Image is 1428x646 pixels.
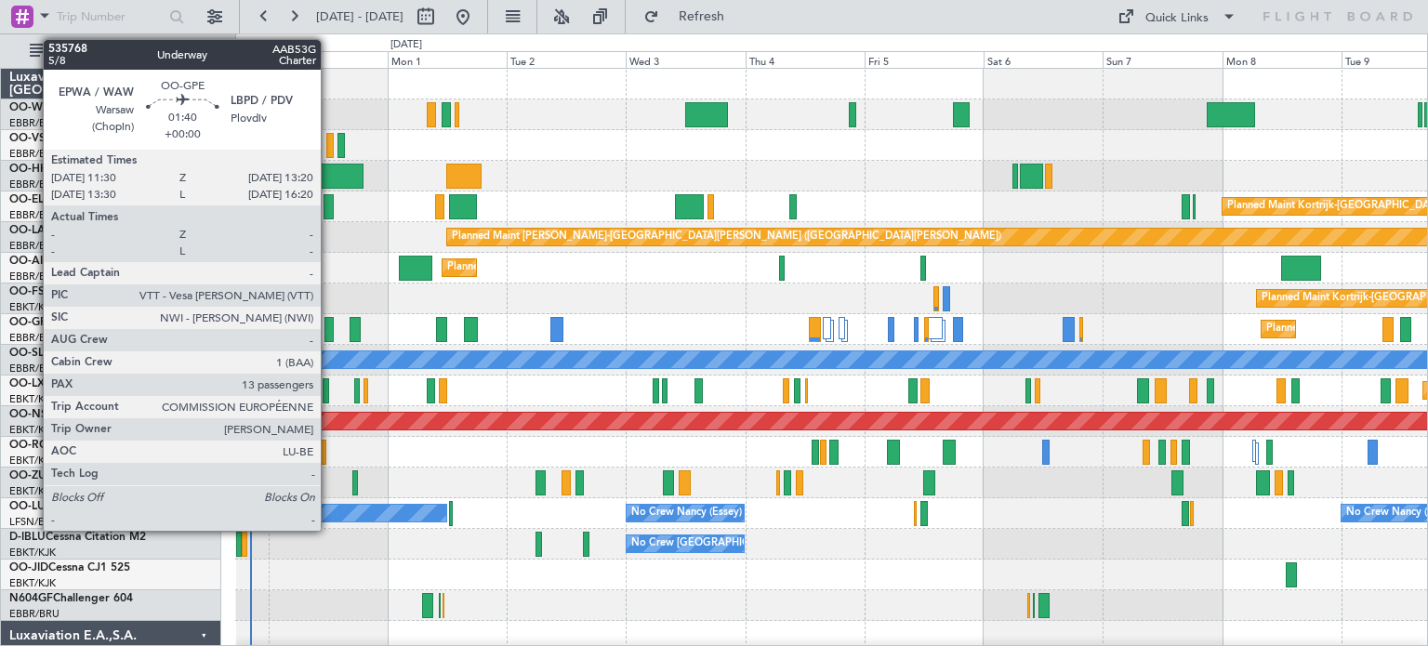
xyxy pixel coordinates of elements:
span: OO-LAH [9,225,54,236]
span: OO-ELK [9,194,51,205]
span: Refresh [663,10,741,23]
a: EBKT/KJK [9,392,56,406]
a: D-IBLUCessna Citation M2 [9,532,146,543]
span: OO-ZUN [9,470,56,481]
a: OO-JIDCessna CJ1 525 [9,562,130,573]
a: OO-ELKFalcon 8X [9,194,102,205]
div: Fri 5 [865,51,984,68]
span: OO-GPE [9,317,53,328]
a: EBBR/BRU [9,208,59,222]
a: EBBR/BRU [9,607,59,621]
a: OO-WLPGlobal 5500 [9,102,118,113]
span: D-IBLU [9,532,46,543]
div: Tue 2 [507,51,626,68]
div: Sun 31 [269,51,388,68]
span: OO-LXA [9,378,53,389]
a: LFSN/ENC [9,515,60,529]
a: OO-VSFFalcon 8X [9,133,103,144]
span: OO-LUX [9,501,53,512]
span: N604GF [9,593,53,604]
a: EBBR/BRU [9,331,59,345]
a: EBBR/BRU [9,178,59,191]
div: Mon 8 [1223,51,1342,68]
a: OO-SLMCessna Citation XLS [9,348,157,359]
span: OO-HHO [9,164,58,175]
div: Wed 3 [626,51,745,68]
a: OO-LAHFalcon 7X [9,225,105,236]
span: OO-NSG [9,409,56,420]
span: [DATE] - [DATE] [316,8,403,25]
a: OO-AIEFalcon 7X [9,256,100,267]
div: [DATE] [390,37,422,53]
div: Quick Links [1145,9,1209,28]
div: Thu 4 [746,51,865,68]
a: EBBR/BRU [9,116,59,130]
div: Sat 6 [984,51,1103,68]
div: Mon 1 [388,51,507,68]
span: OO-WLP [9,102,55,113]
span: OO-JID [9,562,48,573]
div: [DATE] [239,37,271,53]
div: Sun 7 [1103,51,1222,68]
a: EBKT/KJK [9,546,56,560]
span: OO-AIE [9,256,49,267]
button: Refresh [635,2,747,32]
a: EBKT/KJK [9,454,56,468]
div: Planned Maint [GEOGRAPHIC_DATA] ([GEOGRAPHIC_DATA]) [447,254,740,282]
a: OO-NSGCessna Citation CJ4 [9,409,159,420]
span: OO-ROK [9,440,56,451]
a: OO-ROKCessna Citation CJ4 [9,440,159,451]
a: EBBR/BRU [9,270,59,283]
a: OO-FSXFalcon 7X [9,286,103,297]
a: OO-ZUNCessna Citation CJ4 [9,470,159,481]
a: EBKT/KJK [9,576,56,590]
a: OO-GPEFalcon 900EX EASy II [9,317,164,328]
a: EBBR/BRU [9,362,59,376]
button: Quick Links [1108,2,1246,32]
a: EBBR/BRU [9,147,59,161]
a: EBKT/KJK [9,423,56,437]
a: EBBR/BRU [9,239,59,253]
div: No Crew Nancy (Essey) [631,499,742,527]
a: EBKT/KJK [9,484,56,498]
span: OO-VSF [9,133,52,144]
a: N604GFChallenger 604 [9,593,133,604]
button: All Aircraft [20,36,202,66]
span: All Aircraft [48,45,196,58]
input: Trip Number [57,3,164,31]
span: OO-SLM [9,348,54,359]
a: EBKT/KJK [9,300,56,314]
div: Planned Maint [PERSON_NAME]-[GEOGRAPHIC_DATA][PERSON_NAME] ([GEOGRAPHIC_DATA][PERSON_NAME]) [452,223,1001,251]
span: OO-FSX [9,286,52,297]
div: No Crew [GEOGRAPHIC_DATA] ([GEOGRAPHIC_DATA] National) [631,530,943,558]
a: OO-LXACessna Citation CJ4 [9,378,156,389]
a: OO-LUXCessna Citation CJ4 [9,501,156,512]
a: OO-HHOFalcon 8X [9,164,109,175]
